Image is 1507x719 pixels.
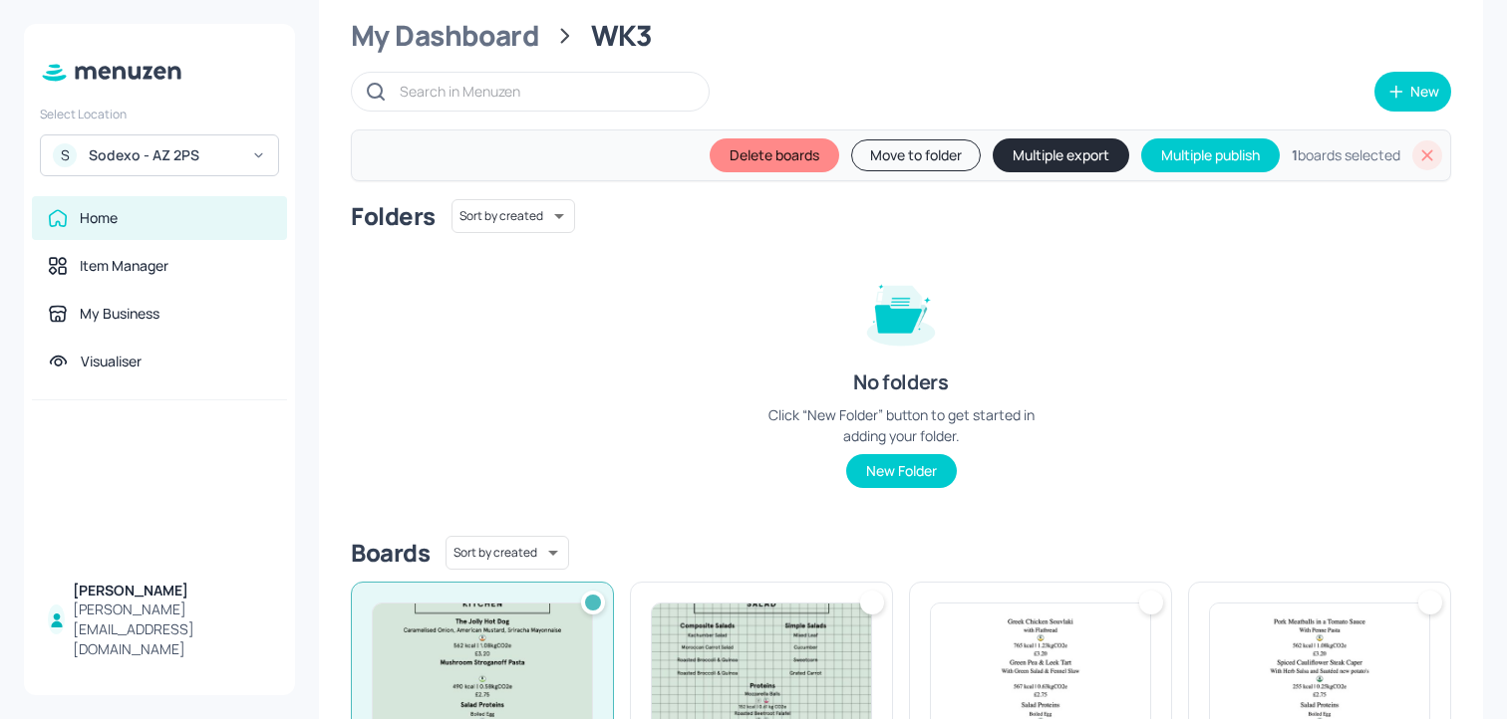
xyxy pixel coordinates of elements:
[1410,85,1439,99] div: New
[80,208,118,228] div: Home
[400,77,689,106] input: Search in Menuzen
[1292,145,1400,165] div: boards selected
[73,581,271,600] div: [PERSON_NAME]
[452,196,575,236] div: Sort by created
[80,256,168,276] div: Item Manager
[710,138,839,172] button: Delete boards
[89,145,239,165] div: Sodexo - AZ 2PS
[73,599,271,659] div: [PERSON_NAME][EMAIL_ADDRESS][DOMAIN_NAME]
[851,261,951,360] img: folder-empty
[81,352,142,371] div: Visualiser
[53,143,77,167] div: S
[80,304,159,324] div: My Business
[993,138,1129,172] button: Multiple export
[853,368,948,396] div: No folders
[846,454,957,488] button: New Folder
[446,533,569,573] div: Sort by created
[1374,72,1451,112] button: New
[351,18,539,54] div: My Dashboard
[351,200,436,232] div: Folders
[1292,145,1298,164] b: 1
[1141,138,1280,172] button: Multiple publish
[40,106,279,122] div: Select Location
[752,404,1051,446] div: Click “New Folder” button to get started in adding your folder.
[351,537,430,569] div: Boards
[591,18,653,54] div: WK3
[851,139,981,171] button: Move to folder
